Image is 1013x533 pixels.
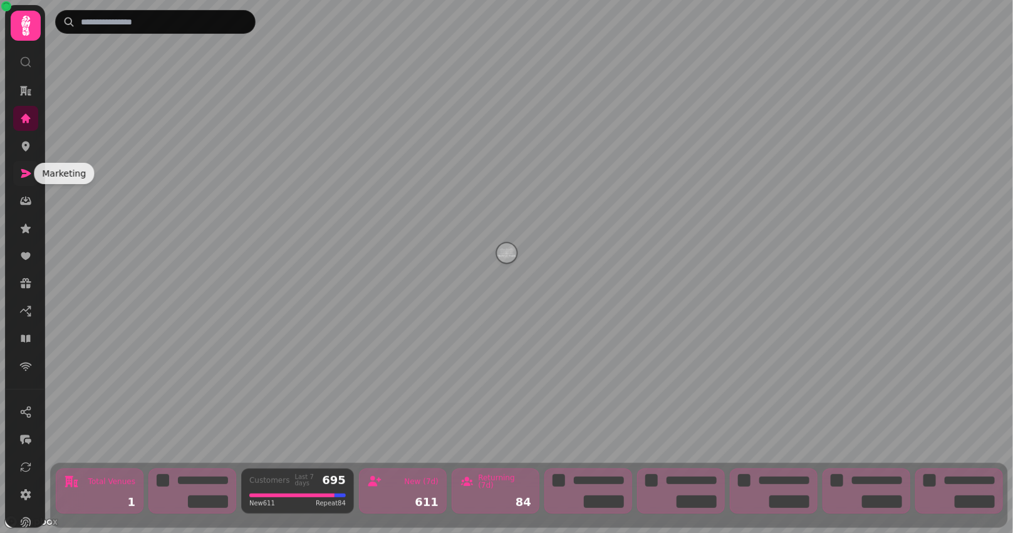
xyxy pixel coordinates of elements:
div: Last 7 days [295,474,318,487]
a: Mapbox logo [4,515,59,529]
div: 1 [64,497,135,508]
div: Customers [249,477,290,484]
button: Froyle Park venue [497,243,517,263]
div: Marketing [34,163,94,184]
div: 611 [367,497,439,508]
span: Repeat 84 [316,499,346,508]
div: Returning (7d) [478,474,531,489]
div: Map marker [497,243,517,267]
div: 84 [460,497,531,508]
div: 695 [322,475,346,486]
span: New 611 [249,499,275,508]
div: New (7d) [404,478,439,485]
div: Total Venues [88,478,135,485]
